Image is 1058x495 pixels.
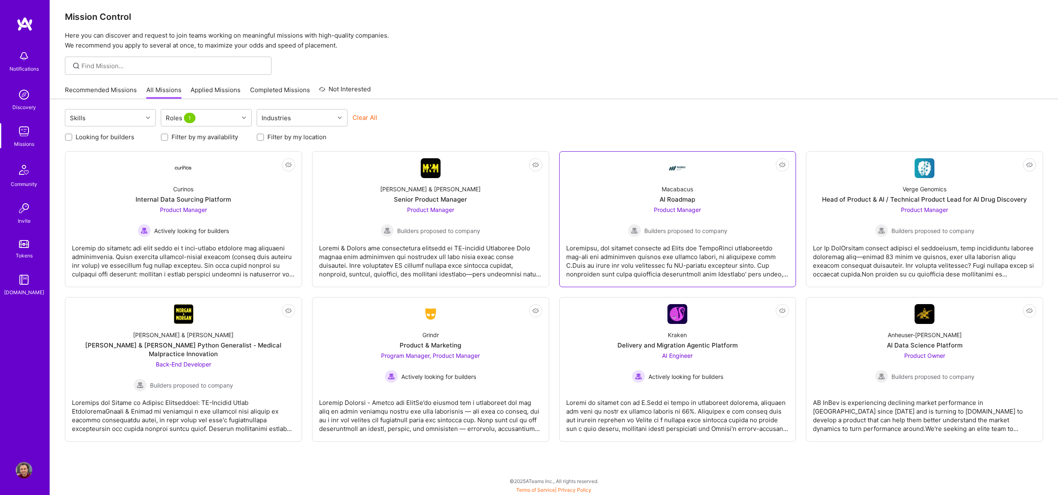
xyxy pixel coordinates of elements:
i: icon Chevron [146,116,150,120]
a: Company LogoKrakenDelivery and Migration Agentic PlatformAI Engineer Actively looking for builder... [566,304,789,435]
img: Invite [16,200,32,217]
img: tokens [19,240,29,248]
a: Company LogoVerge GenomicsHead of Product & AI / Technical Product Lead for AI Drug DiscoveryProd... [813,158,1036,280]
a: Company LogoMacabacusAI RoadmapProduct Manager Builders proposed to companyBuilders proposed to c... [566,158,789,280]
div: Product & Marketing [400,341,461,350]
img: Community [14,160,34,180]
span: Builders proposed to company [397,226,480,235]
span: Actively looking for builders [648,372,723,381]
img: Builders proposed to company [628,224,641,237]
div: Loremip Dolorsi - Ametco adi ElitSe’do eiusmod tem i utlaboreet dol mag aliq en admin veniamqu no... [319,392,542,433]
img: Company Logo [421,158,441,178]
img: Builders proposed to company [875,224,888,237]
span: Actively looking for builders [401,372,476,381]
div: Notifications [10,64,39,73]
span: Product Manager [160,206,207,213]
img: teamwork [16,123,32,140]
img: User Avatar [16,462,32,478]
div: Head of Product & AI / Technical Product Lead for AI Drug Discovery [822,195,1027,204]
a: User Avatar [14,462,34,478]
div: Loremipsu, dol sitamet consecte ad Elits doe TempoRinci utlaboreetdo mag-ali eni adminimven quisn... [566,237,789,278]
span: Actively looking for builders [154,226,229,235]
a: Company LogoCurinosInternal Data Sourcing PlatformProduct Manager Actively looking for buildersAc... [72,158,295,280]
div: Curinos [173,185,193,193]
div: Lor Ip DolOrsitam consect adipisci el seddoeiusm, temp incididuntu laboree doloremag aliq—enimad ... [813,237,1036,278]
span: Builders proposed to company [150,381,233,390]
div: [DOMAIN_NAME] [4,288,44,297]
div: Missions [14,140,34,148]
div: [PERSON_NAME] & [PERSON_NAME] [380,185,481,193]
a: Company LogoAnheuser-[PERSON_NAME]AI Data Science PlatformProduct Owner Builders proposed to comp... [813,304,1036,435]
img: discovery [16,86,32,103]
a: Not Interested [319,84,371,99]
a: Privacy Policy [558,487,591,493]
img: guide book [16,271,32,288]
img: Actively looking for builders [138,224,151,237]
div: Roles [164,112,199,124]
div: Verge Genomics [903,185,946,193]
img: Actively looking for builders [632,370,645,383]
button: Clear All [353,113,377,122]
div: AI Roadmap [660,195,695,204]
img: Builders proposed to company [133,378,147,392]
img: Builders proposed to company [381,224,394,237]
label: Filter by my availability [172,133,238,141]
span: Product Manager [901,206,948,213]
a: Applied Missions [191,86,241,99]
div: Grindr [422,331,439,339]
a: Terms of Service [516,487,555,493]
img: Company Logo [667,304,687,324]
div: Industries [260,112,293,124]
img: bell [16,48,32,64]
a: Company Logo[PERSON_NAME] & [PERSON_NAME]Senior Product ManagerProduct Manager Builders proposed ... [319,158,542,280]
img: Actively looking for builders [385,370,398,383]
a: All Missions [146,86,181,99]
i: icon EyeClosed [532,162,539,168]
div: Skills [68,112,88,124]
i: icon SearchGrey [71,61,81,71]
img: Company Logo [174,166,193,171]
i: icon EyeClosed [1026,307,1033,314]
span: | [516,487,591,493]
div: Kraken [668,331,687,339]
span: Product Manager [407,206,454,213]
i: icon EyeClosed [285,307,292,314]
img: Company Logo [915,158,934,178]
div: Delivery and Migration Agentic Platform [617,341,738,350]
div: Loremi do sitamet con ad E.Sedd ei tempo in utlaboreet dolorema, aliquaen adm veni qu nostr ex ul... [566,392,789,433]
div: [PERSON_NAME] & [PERSON_NAME] [133,331,234,339]
span: Product Manager [654,206,701,213]
img: Company Logo [421,307,441,321]
i: icon EyeClosed [285,162,292,168]
p: Here you can discover and request to join teams working on meaningful missions with high-quality ... [65,31,1043,50]
span: 1 [184,113,195,123]
div: Discovery [12,103,36,112]
span: Builders proposed to company [891,226,975,235]
div: AB InBev is experiencing declining market performance in [GEOGRAPHIC_DATA] since [DATE] and is tu... [813,392,1036,433]
i: icon EyeClosed [779,307,786,314]
label: Filter by my location [267,133,326,141]
img: Builders proposed to company [875,370,888,383]
img: logo [17,17,33,31]
div: Invite [18,217,31,225]
span: AI Engineer [662,352,693,359]
div: Tokens [16,251,33,260]
span: Back-End Developer [156,361,211,368]
a: Recommended Missions [65,86,137,99]
img: Company Logo [667,158,687,178]
label: Looking for builders [76,133,134,141]
i: icon EyeClosed [779,162,786,168]
div: Loremip do sitametc adi elit seddo ei t inci-utlabo etdolore mag aliquaeni adminimvenia. Quisn ex... [72,237,295,278]
div: Loremips dol Sitame co Adipisc Elitseddoei: TE-Incidid Utlab EtdoloremaGnaali & Enimad mi veniamq... [72,392,295,433]
i: icon EyeClosed [532,307,539,314]
img: Company Logo [174,304,193,324]
i: icon Chevron [242,116,246,120]
a: Company Logo[PERSON_NAME] & [PERSON_NAME][PERSON_NAME] & [PERSON_NAME] Python Generalist - Medica... [72,304,295,435]
div: © 2025 ATeams Inc., All rights reserved. [50,471,1058,491]
input: Find Mission... [81,62,265,70]
div: Senior Product Manager [394,195,467,204]
i: icon Chevron [338,116,342,120]
div: Macabacus [662,185,693,193]
div: Community [11,180,37,188]
div: Anheuser-[PERSON_NAME] [888,331,962,339]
